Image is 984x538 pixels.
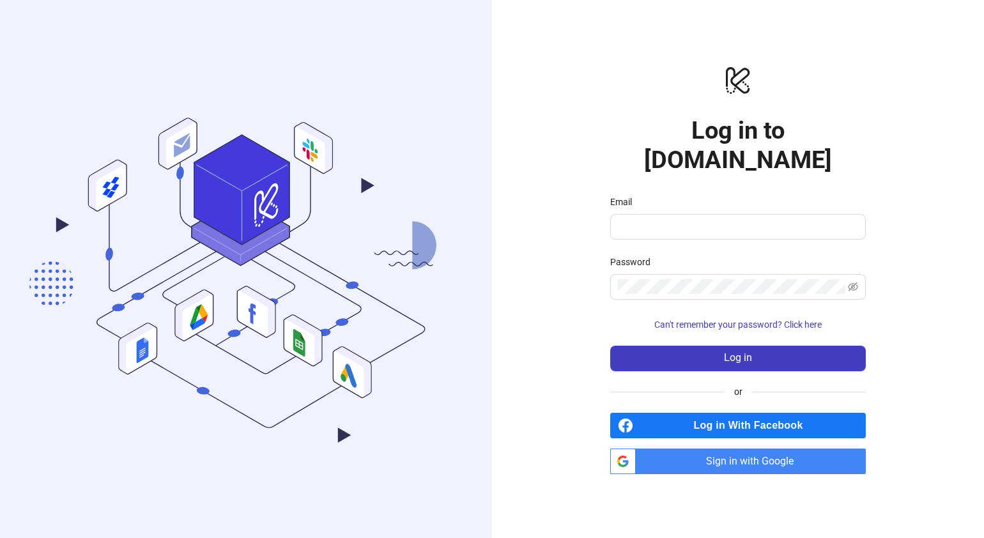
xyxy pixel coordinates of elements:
[610,413,866,438] a: Log in With Facebook
[724,352,752,364] span: Log in
[610,255,659,269] label: Password
[638,413,866,438] span: Log in With Facebook
[848,282,858,292] span: eye-invisible
[641,449,866,474] span: Sign in with Google
[654,319,822,330] span: Can't remember your password? Click here
[610,346,866,371] button: Log in
[724,385,753,399] span: or
[610,449,866,474] a: Sign in with Google
[618,279,845,295] input: Password
[610,195,640,209] label: Email
[618,219,856,234] input: Email
[610,116,866,174] h1: Log in to [DOMAIN_NAME]
[610,319,866,330] a: Can't remember your password? Click here
[610,315,866,335] button: Can't remember your password? Click here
